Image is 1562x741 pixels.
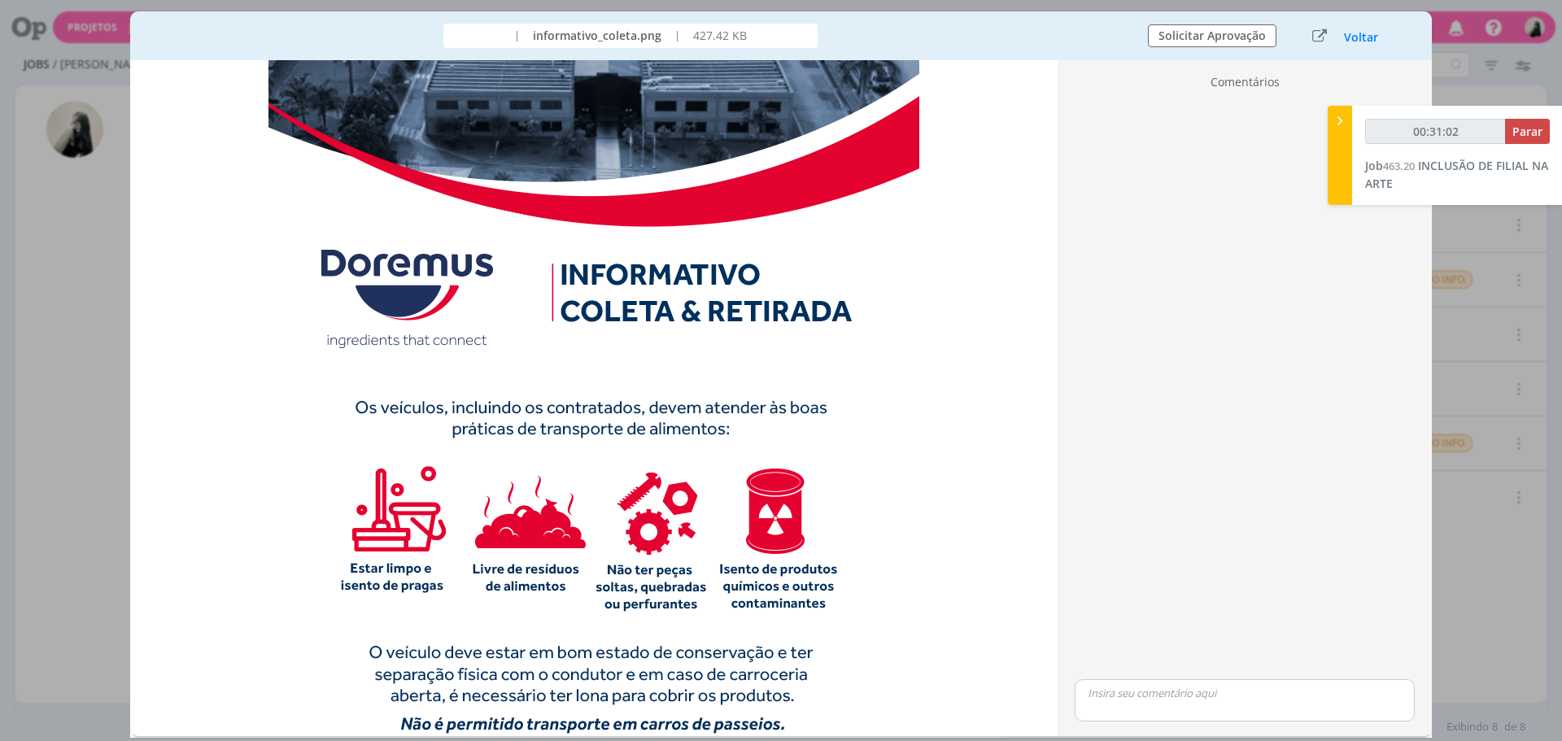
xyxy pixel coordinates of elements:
span: INCLUSÃO DE FILIAL NA ARTE [1365,158,1548,191]
a: Job463.20INCLUSÃO DE FILIAL NA ARTE [1365,158,1548,191]
div: Comentários [1068,73,1421,97]
span: 463.20 [1383,159,1415,173]
div: dialog [130,11,1432,738]
span: Parar [1512,124,1542,139]
button: Parar [1505,119,1550,144]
